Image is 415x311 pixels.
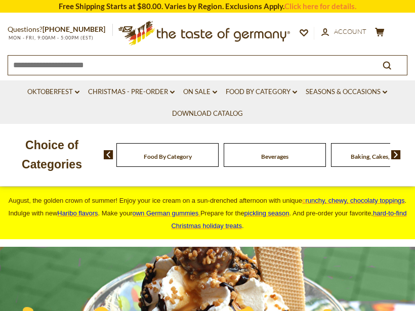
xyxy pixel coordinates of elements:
a: Download Catalog [172,108,243,119]
a: Haribo flavors [57,209,98,217]
span: runchy, chewy, chocolaty toppings [306,197,405,204]
a: Seasons & Occasions [306,86,387,98]
a: Baking, Cakes, Desserts [351,153,414,160]
a: Christmas - PRE-ORDER [88,86,175,98]
a: pickling season [244,209,289,217]
a: Food By Category [144,153,192,160]
a: Account [321,26,366,37]
img: previous arrow [104,150,113,159]
span: Account [334,27,366,35]
span: August, the golden crown of summer! Enjoy your ice cream on a sun-drenched afternoon with unique ... [9,197,407,230]
a: crunchy, chewy, chocolaty toppings [302,197,405,204]
a: Beverages [261,153,288,160]
a: On Sale [183,86,217,98]
span: own German gummies [132,209,198,217]
a: Oktoberfest [27,86,79,98]
a: Click here for details. [284,2,356,11]
a: [PHONE_NUMBER] [43,25,105,33]
a: own German gummies. [132,209,200,217]
p: Questions? [8,23,113,36]
img: next arrow [391,150,401,159]
span: MON - FRI, 9:00AM - 5:00PM (EST) [8,35,94,40]
a: Food By Category [226,86,297,98]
